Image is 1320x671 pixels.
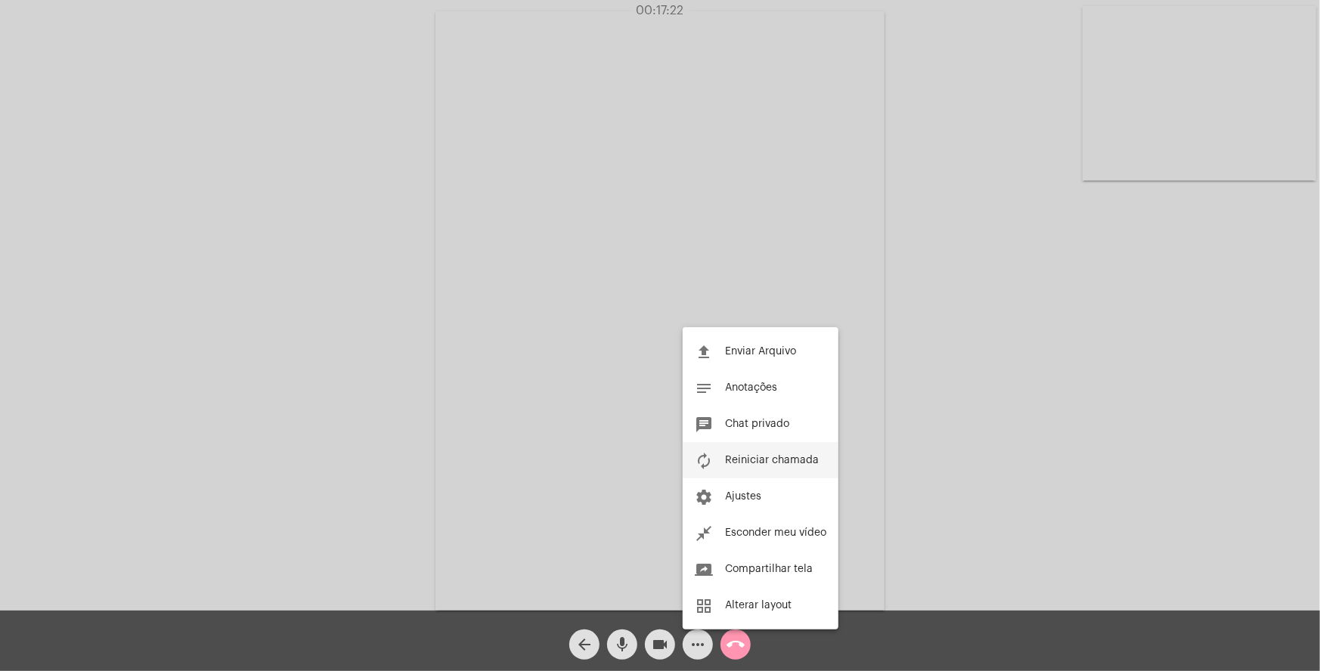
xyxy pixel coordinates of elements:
span: Enviar Arquivo [725,346,796,357]
span: Anotações [725,382,777,393]
mat-icon: file_upload [695,343,713,361]
mat-icon: screen_share [695,561,713,579]
span: Esconder meu vídeo [725,527,826,538]
mat-icon: notes [695,379,713,397]
mat-icon: grid_view [695,597,713,615]
mat-icon: chat [695,416,713,434]
mat-icon: settings [695,488,713,506]
span: Reiniciar chamada [725,455,819,465]
mat-icon: autorenew [695,452,713,470]
mat-icon: close_fullscreen [695,524,713,543]
span: Alterar layout [725,600,792,611]
span: Chat privado [725,419,789,429]
span: Compartilhar tela [725,564,813,574]
span: Ajustes [725,491,761,502]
